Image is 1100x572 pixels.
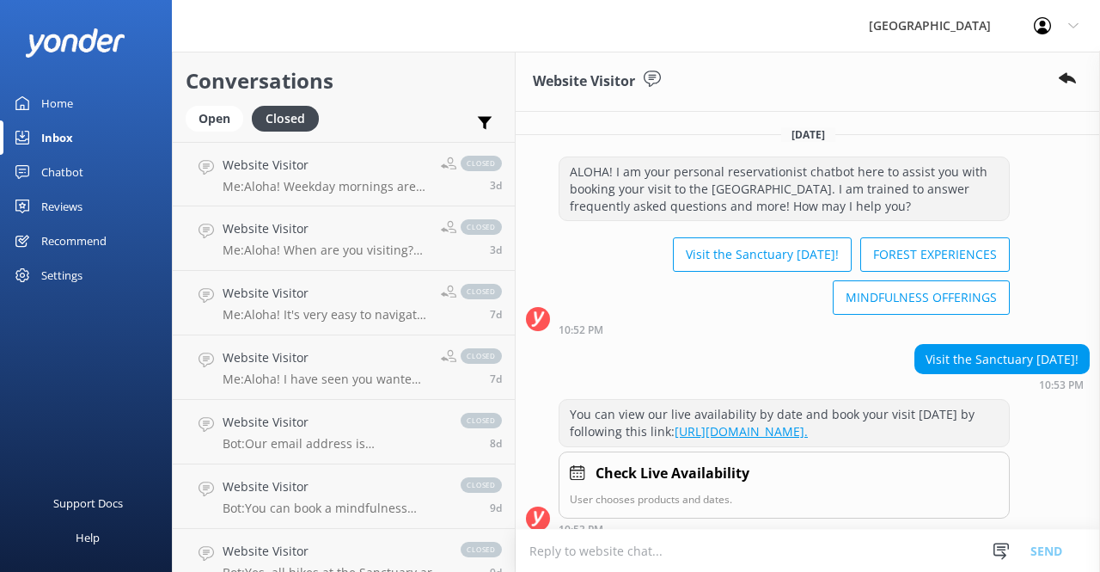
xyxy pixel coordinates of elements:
a: Website VisitorBot:Our email address is [EMAIL_ADDRESS][DOMAIN_NAME].closed8d [173,400,515,464]
span: 01:39pm 11-Aug-2025 (UTC -10:00) Pacific/Honolulu [490,436,502,451]
span: 03:21pm 10-Aug-2025 (UTC -10:00) Pacific/Honolulu [490,501,502,515]
p: Bot: Our email address is [EMAIL_ADDRESS][DOMAIN_NAME]. [223,436,443,452]
span: 04:23pm 15-Aug-2025 (UTC -10:00) Pacific/Honolulu [490,243,502,257]
div: Settings [41,258,82,292]
p: Me: Aloha! Weekday mornings are usually the best time to visit, as traffic is lighter and the dri... [223,179,428,194]
div: Closed [252,106,319,132]
a: Website VisitorBot:You can book a mindfulness experience in the [GEOGRAPHIC_DATA] here: [URL][DOM... [173,464,515,529]
p: User chooses products and dates. [570,491,999,507]
div: Inbox [41,120,73,155]
span: 04:51pm 11-Aug-2025 (UTC -10:00) Pacific/Honolulu [490,307,502,322]
span: closed [461,284,502,299]
div: Reviews [41,189,82,224]
strong: 10:53 PM [559,525,603,535]
h2: Conversations [186,65,502,97]
span: closed [461,542,502,557]
div: Visit the Sanctuary [DATE]! [915,345,1089,374]
h4: Website Visitor [223,284,428,303]
img: yonder-white-logo.png [26,28,125,57]
h4: Website Visitor [223,219,428,238]
a: Website VisitorMe:Aloha! It's very easy to navigate to our location. You can put [GEOGRAPHIC_DATA... [173,271,515,335]
span: closed [461,413,502,428]
h4: Check Live Availability [596,463,749,485]
div: Support Docs [53,486,123,520]
p: Me: Aloha! I have seen you wanted to visit us on [DATE] or [DATE] You can combine both forest tou... [223,372,428,387]
div: Home [41,86,73,120]
h4: Website Visitor [223,156,428,175]
p: Me: Aloha! When are you visiting? Our forest tours are daily. We have a 2.5 hr forest tour at 9am... [223,243,428,258]
div: Recommend [41,224,107,258]
div: Chatbot [41,155,83,189]
span: closed [461,477,502,493]
div: Help [76,520,100,555]
a: Website VisitorMe:Aloha! I have seen you wanted to visit us on [DATE] or [DATE] You can combine b... [173,335,515,400]
a: Closed [252,108,327,127]
button: FOREST EXPERIENCES [860,237,1010,272]
p: Bot: You can book a mindfulness experience in the [GEOGRAPHIC_DATA] here: [URL][DOMAIN_NAME]. [223,501,443,516]
div: You can view our live availability by date and book your visit [DATE] by following this link: [559,400,1009,446]
span: 04:28pm 15-Aug-2025 (UTC -10:00) Pacific/Honolulu [490,178,502,193]
div: 04:52am 18-Aug-2025 (UTC -10:00) Pacific/Honolulu [559,323,1010,335]
a: [URL][DOMAIN_NAME]. [675,423,808,440]
span: closed [461,219,502,235]
a: Open [186,108,252,127]
span: closed [461,348,502,364]
h4: Website Visitor [223,348,428,367]
p: Me: Aloha! It's very easy to navigate to our location. You can put [GEOGRAPHIC_DATA] into your ma... [223,307,428,323]
div: Open [186,106,243,132]
div: 04:53am 18-Aug-2025 (UTC -10:00) Pacific/Honolulu [559,523,1010,535]
a: Website VisitorMe:Aloha! When are you visiting? Our forest tours are daily. We have a 2.5 hr fore... [173,206,515,271]
span: [DATE] [781,127,835,142]
div: ALOHA! I am your personal reservationist chatbot here to assist you with booking your visit to th... [559,157,1009,220]
strong: 10:53 PM [1039,380,1084,391]
button: MINDFULNESS OFFERINGS [833,280,1010,315]
span: 04:48pm 11-Aug-2025 (UTC -10:00) Pacific/Honolulu [490,372,502,386]
h4: Website Visitor [223,413,443,432]
button: Visit the Sanctuary [DATE]! [673,237,852,272]
strong: 10:52 PM [559,325,603,335]
h4: Website Visitor [223,542,443,561]
div: 04:53am 18-Aug-2025 (UTC -10:00) Pacific/Honolulu [914,378,1090,391]
h4: Website Visitor [223,477,443,496]
span: closed [461,156,502,171]
h3: Website Visitor [533,71,635,93]
a: Website VisitorMe:Aloha! Weekday mornings are usually the best time to visit, as traffic is light... [173,142,515,206]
